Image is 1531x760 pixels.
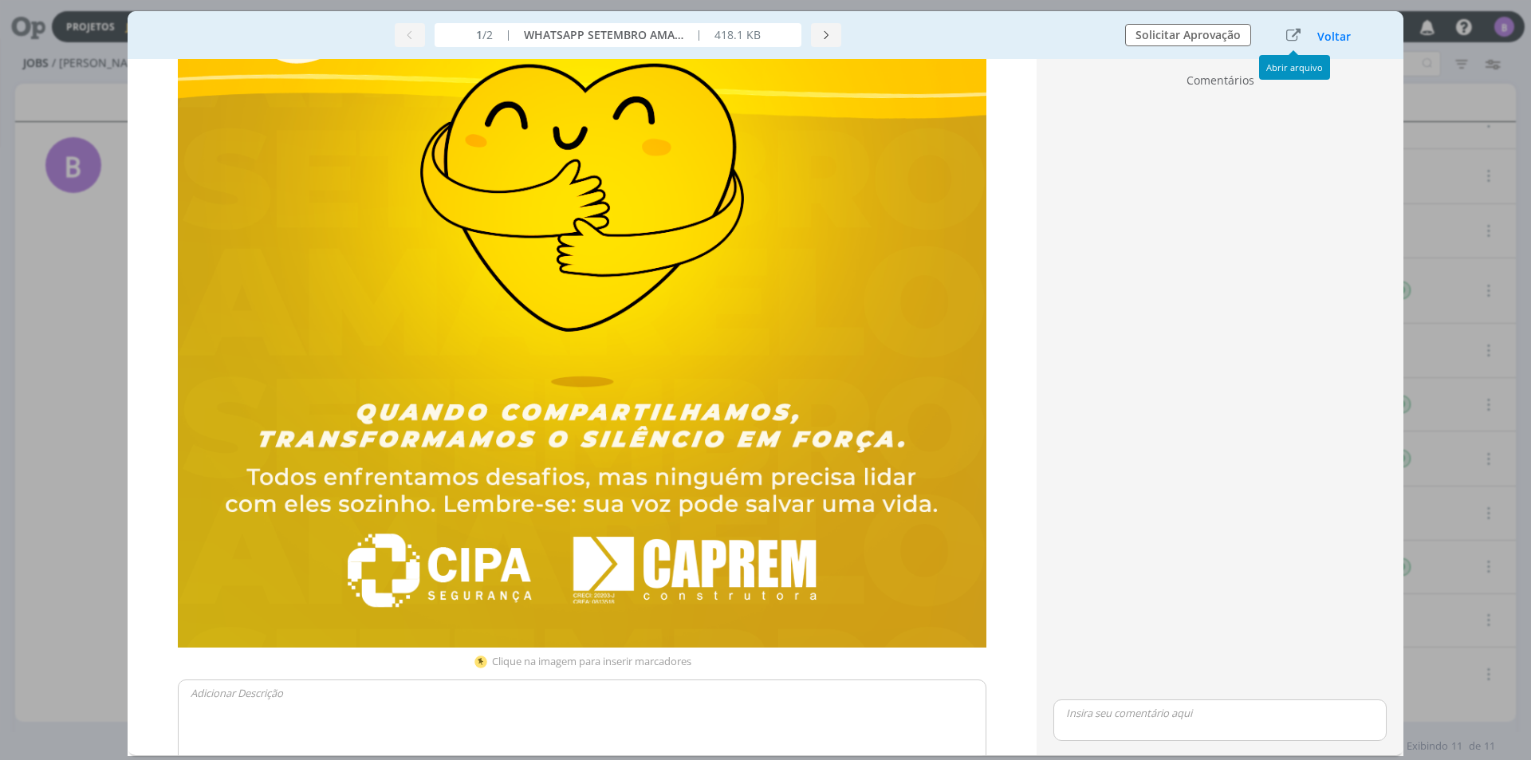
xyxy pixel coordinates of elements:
img: pin-yellow.svg [473,654,489,670]
div: Comentários [1047,72,1393,95]
div: Clique na imagem para inserir marcadores [492,654,691,670]
div: Abrir arquivo [1259,55,1330,80]
div: dialog [128,11,1403,756]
